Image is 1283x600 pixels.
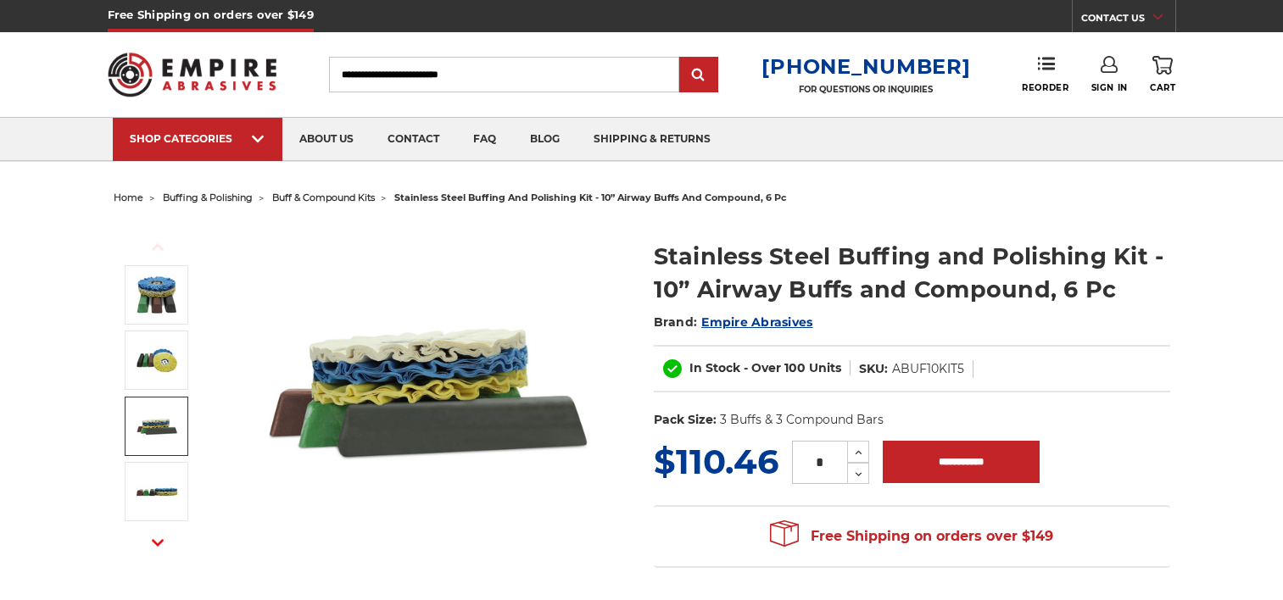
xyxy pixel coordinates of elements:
a: Cart [1150,56,1175,93]
span: stainless steel buffing and polishing kit - 10” airway buffs and compound, 6 pc [394,192,787,203]
span: Brand: [654,314,698,330]
a: [PHONE_NUMBER] [761,54,970,79]
a: buffing & polishing [163,192,253,203]
a: blog [513,118,577,161]
a: shipping & returns [577,118,728,161]
div: SHOP CATEGORIES [130,132,265,145]
span: 100 [784,360,806,375]
button: Previous [137,229,178,265]
span: Units [809,360,841,375]
span: Cart [1150,82,1175,93]
a: CONTACT US [1081,8,1175,32]
a: Empire Abrasives [701,314,812,330]
a: contact [371,118,456,161]
img: 10 inch airway buff and polishing compound kit for stainless steel [259,222,598,561]
span: In Stock [689,360,740,375]
h1: Stainless Steel Buffing and Polishing Kit - 10” Airway Buffs and Compound, 6 Pc [654,240,1170,306]
input: Submit [682,58,716,92]
img: 10 inch airway buff and polishing compound kit for stainless steel [136,274,178,316]
span: Free Shipping on orders over $149 [770,519,1053,553]
a: about us [282,118,371,161]
span: Sign In [1091,82,1128,93]
dd: 3 Buffs & 3 Compound Bars [720,411,884,429]
button: Next [137,524,178,560]
a: home [114,192,143,203]
dd: ABUF10KIT5 [892,360,964,378]
a: faq [456,118,513,161]
img: Empire Abrasives [108,42,277,108]
dt: Pack Size: [654,411,717,429]
span: Reorder [1022,82,1068,93]
a: buff & compound kits [272,192,375,203]
span: - Over [744,360,781,375]
img: Stainless Steel Buffing and Polishing Kit - 10” Airway Buffs and Compound, 6 Pc [136,470,178,513]
span: $110.46 [654,441,778,482]
dt: SKU: [859,360,888,378]
a: Reorder [1022,56,1068,92]
img: Stainless Steel Buffing and Polishing Kit - 10” Airway Buffs and Compound, 6 Pc [136,405,178,447]
img: Stainless Steel 10 inch airway buff and polishing compound kit [136,339,178,381]
p: FOR QUESTIONS OR INQUIRIES [761,84,970,95]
